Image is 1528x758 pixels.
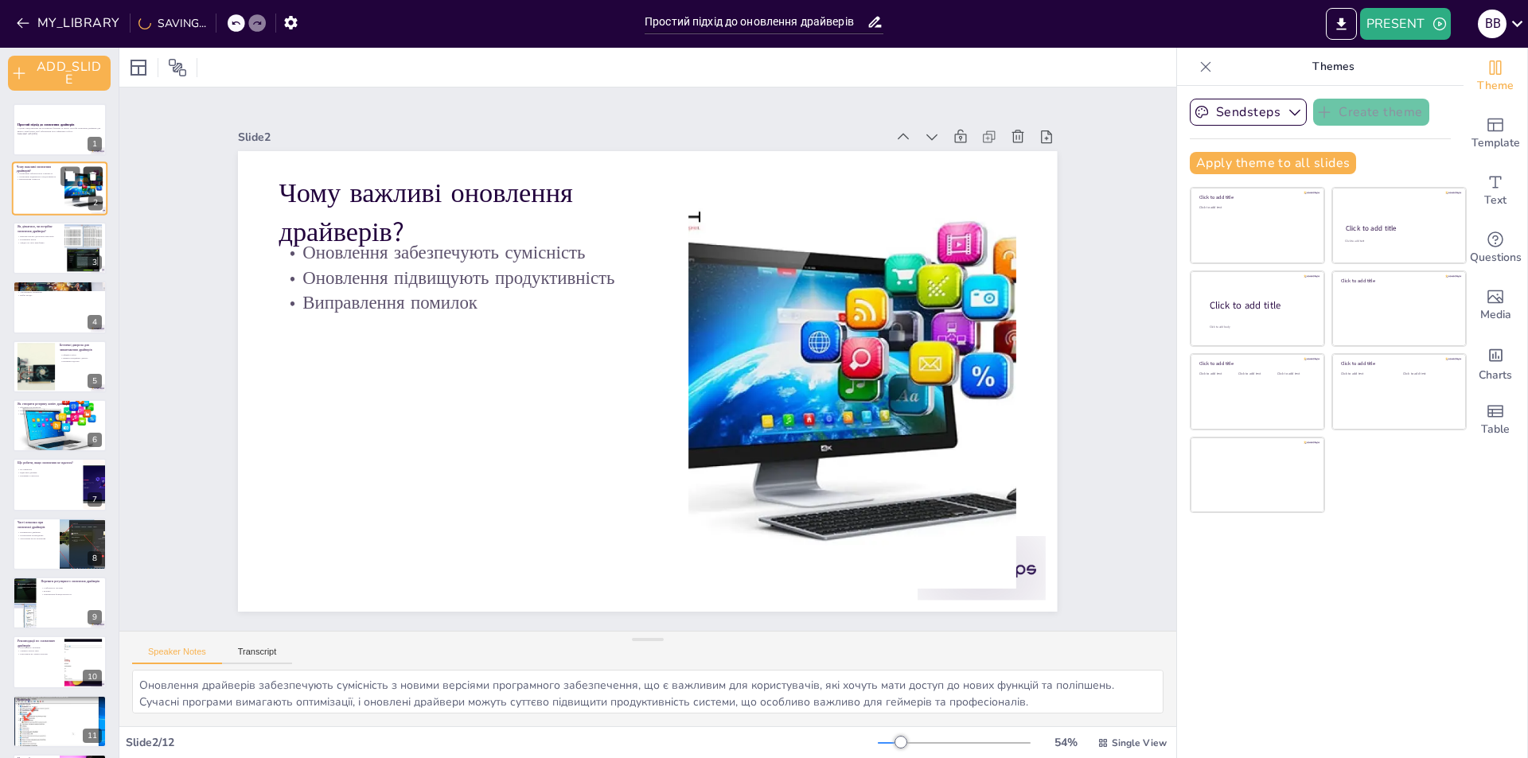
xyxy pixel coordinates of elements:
button: Speaker Notes [132,647,222,664]
strong: Простий підхід до оновлення драйверів [18,122,74,126]
div: Change the overall theme [1464,48,1527,105]
button: Delete Slide [84,167,103,186]
div: 10 [13,636,107,688]
div: 1 [13,103,107,156]
div: Slide 2 / 12 [126,735,878,750]
p: Відкат до попередньої версії [18,412,102,415]
p: Переваги регулярного оновлення драйверів [41,579,102,584]
div: Click to add text [1199,206,1313,210]
div: 11 [83,729,102,743]
div: 3 [13,222,107,274]
div: Click to add title [1210,298,1312,312]
p: Тестування після оновлення [18,537,55,540]
p: Ручне оновлення [18,288,102,291]
button: Sendsteps [1190,99,1307,126]
p: Що робити, якщо оновлення не вдалось? [18,461,79,466]
div: Click to add title [1199,194,1313,200]
span: Questions [1470,249,1522,266]
p: Вбудовані інструменти [18,406,102,410]
p: Оновлення підвищують продуктивність [288,227,657,290]
div: 5 [88,374,102,388]
span: Position [168,58,187,77]
p: Generated with [URL] [18,133,102,136]
div: 7 [88,492,102,507]
div: 4 [13,281,107,333]
p: Сторонні програми [18,409,102,412]
div: Get real-time input from your audience [1464,220,1527,277]
div: Click to add title [1341,360,1455,367]
p: Чому важливі оновлення драйверів? [293,137,668,251]
div: 5 [13,340,107,393]
p: Зайдіть на сайт виробника [18,241,60,244]
button: MY_LIBRARY [12,10,127,36]
p: Важливість оновлень [18,702,102,705]
div: Click to add title [1346,224,1452,233]
div: 4 [88,315,102,329]
div: Click to add text [1238,372,1274,376]
p: Оновлення забезпечують сумісність [291,201,661,265]
p: Висновок [18,698,102,702]
div: 7 [13,458,107,511]
div: 9 [13,577,107,629]
button: Transcript [222,647,293,664]
div: 10 [83,670,102,684]
p: Неправильні драйвери [18,531,55,534]
p: Ігнорування попереджень [18,534,55,537]
p: Оновлення підвищують продуктивність [17,175,60,178]
p: Безпека [41,589,102,593]
p: Регулярні перевірки [18,708,102,711]
input: INSERT_TITLE [645,10,867,33]
p: Стабільність системи [41,587,102,590]
p: Покращення функціональності [41,593,102,596]
div: 54 % [1047,735,1085,750]
span: Text [1484,192,1507,209]
p: Автоматичне оновлення [18,291,102,294]
button: b b [1478,8,1507,40]
div: 2 [88,196,103,211]
p: Перевірка відгуків [60,360,102,363]
div: 2 [12,162,107,216]
p: Часті помилки при оновленні драйверів [18,520,55,529]
div: SAVING... [138,16,206,31]
p: Використовуйте диспетчер пристроїв [18,235,60,238]
div: 8 [88,551,102,566]
div: Slide 2 [263,87,908,170]
div: 8 [13,518,107,570]
div: Click to add text [1403,372,1453,376]
div: Click to add title [1199,360,1313,367]
div: Click to add text [1345,239,1451,243]
textarea: Оновлення драйверів забезпечують сумісність з новими версіями програмного забезпечення, що є важл... [132,670,1164,713]
p: Відкотити драйвер [18,472,79,475]
div: Layout [126,55,151,80]
button: EXPORT_TO_POWERPOINT [1326,8,1357,40]
button: Apply theme to all slides [1190,152,1356,174]
p: Виправлення помилок [286,252,655,316]
div: Click to add body [1210,325,1310,328]
div: Add ready made slides [1464,105,1527,162]
p: Не панікуйте [18,468,79,472]
div: Click to add text [1199,372,1235,376]
p: Themes [1218,48,1448,86]
p: Вибір методу [18,293,102,297]
div: b b [1478,10,1507,38]
div: 6 [88,433,102,447]
div: Click to add text [1277,372,1313,376]
p: Порівняйте версії [18,238,60,241]
p: Уникати ненадійних джерел [60,356,102,360]
p: Уникати частих змін [18,649,60,652]
button: PRESENT [1360,8,1451,40]
div: 6 [13,399,107,452]
p: Перевірка сумісності [18,474,79,477]
p: Регулярність оновлень [18,646,60,649]
span: Single View [1112,737,1167,749]
p: Дотримання порад [18,705,102,708]
div: Add images, graphics, shapes or video [1464,277,1527,334]
span: Table [1481,421,1510,438]
span: Media [1480,306,1511,324]
div: Add a table [1464,391,1527,449]
span: Charts [1479,367,1512,384]
button: Duplicate Slide [60,167,80,186]
p: Чому важливі оновлення драйверів? [17,165,60,173]
div: 11 [13,695,107,748]
div: 9 [88,610,102,624]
